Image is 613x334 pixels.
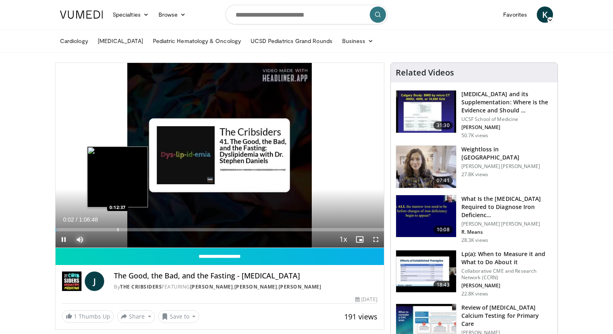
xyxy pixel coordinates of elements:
[344,312,377,321] span: 191 views
[114,272,377,280] h4: The Good, the Bad, and the Fasting - [MEDICAL_DATA]
[246,33,337,49] a: UCSD Pediatrics Grand Rounds
[461,163,553,170] p: [PERSON_NAME] [PERSON_NAME]
[396,195,553,243] a: 10:08 What Is the [MEDICAL_DATA] Required to Diagnose Iron Deficienc… [PERSON_NAME] [PERSON_NAME]...
[85,272,104,291] a: J
[337,33,379,49] a: Business
[352,231,368,248] button: Enable picture-in-picture mode
[148,33,246,49] a: Pediatric Hematology & Oncology
[537,6,553,23] a: K
[461,171,488,178] p: 27.8K views
[72,231,88,248] button: Mute
[461,116,553,123] p: UCSF School of Medicine
[55,33,93,49] a: Cardiology
[461,90,553,114] h3: [MEDICAL_DATA] and its Supplementation: Where is the Evidence and Should …
[461,304,553,328] h3: Review of [MEDICAL_DATA] Calcium Testing for Primary Care
[396,90,553,139] a: 31:30 [MEDICAL_DATA] and its Supplementation: Where is the Evidence and Should … UCSF School of M...
[74,312,77,320] span: 1
[62,310,114,323] a: 1 Thumbs Up
[396,145,553,188] a: 07:41 Weightloss in [GEOGRAPHIC_DATA] [PERSON_NAME] [PERSON_NAME] 27.8K views
[154,6,191,23] a: Browse
[461,132,488,139] p: 50.7K views
[60,11,103,19] img: VuMedi Logo
[234,283,277,290] a: [PERSON_NAME]
[461,250,553,266] h3: Lp(a): When to Measure it and What to Do About it
[56,228,384,231] div: Progress Bar
[433,121,453,129] span: 31:30
[335,231,352,248] button: Playback Rate
[368,231,384,248] button: Fullscreen
[225,5,388,24] input: Search topics, interventions
[158,310,199,323] button: Save to
[114,283,377,291] div: By FEATURING , ,
[498,6,532,23] a: Favorites
[108,6,154,23] a: Specialties
[355,296,377,303] div: [DATE]
[120,283,162,290] a: The Cribsiders
[56,231,72,248] button: Pause
[396,68,454,78] h4: Related Videos
[461,195,553,219] h3: What Is the [MEDICAL_DATA] Required to Diagnose Iron Deficienc…
[461,268,553,281] p: Collaborative CME and Research Network (CCRN)
[76,216,77,223] span: /
[87,147,148,207] img: image.jpeg
[79,216,98,223] span: 1:06:48
[396,195,456,237] img: 15adaf35-b496-4260-9f93-ea8e29d3ece7.150x105_q85_crop-smart_upscale.jpg
[461,221,553,227] p: [PERSON_NAME] [PERSON_NAME]
[461,145,553,162] h3: Weightloss in [GEOGRAPHIC_DATA]
[62,272,81,291] img: The Cribsiders
[396,146,456,188] img: 9983fed1-7565-45be-8934-aef1103ce6e2.150x105_q85_crop-smart_upscale.jpg
[396,250,553,297] a: 18:43 Lp(a): When to Measure it and What to Do About it Collaborative CME and Research Network (C...
[56,63,384,248] video-js: Video Player
[433,226,453,234] span: 10:08
[396,91,456,133] img: 4bb25b40-905e-443e-8e37-83f056f6e86e.150x105_q85_crop-smart_upscale.jpg
[461,229,553,235] p: R. Means
[117,310,155,323] button: Share
[461,124,553,131] p: [PERSON_NAME]
[190,283,233,290] a: [PERSON_NAME]
[279,283,322,290] a: [PERSON_NAME]
[433,177,453,185] span: 07:41
[63,216,74,223] span: 0:02
[396,250,456,293] img: 7a20132b-96bf-405a-bedd-783937203c38.150x105_q85_crop-smart_upscale.jpg
[93,33,148,49] a: [MEDICAL_DATA]
[433,281,453,289] span: 18:43
[461,282,553,289] p: [PERSON_NAME]
[461,237,488,243] p: 28.3K views
[461,291,488,297] p: 22.8K views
